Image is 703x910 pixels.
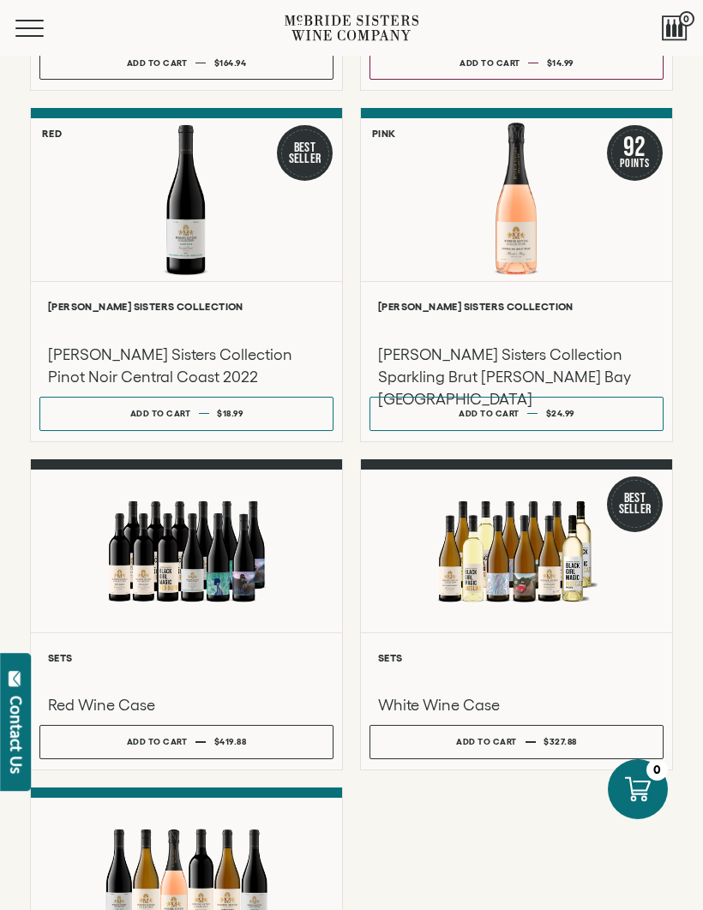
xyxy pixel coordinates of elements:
a: Red Best Seller McBride Sisters Collection Central Coast Pinot Noir [PERSON_NAME] Sisters Collect... [30,108,343,441]
div: Add to cart [130,401,191,426]
h3: White Wine Case [378,694,655,716]
h6: Red [42,128,62,139]
span: $164.94 [214,58,247,68]
button: Add to cart $14.99 [370,45,664,80]
h6: Pink [372,128,396,139]
div: Add to cart [456,729,517,754]
div: Contact Us [8,696,25,774]
div: Add to cart [127,51,188,75]
h3: Red Wine Case [48,694,325,716]
a: Red Wine Case Sets Red Wine Case Add to cart $419.88 [30,459,343,770]
h6: Sets [378,652,655,663]
div: Add to cart [459,401,520,426]
h6: Sets [48,652,325,663]
span: 0 [679,11,694,27]
h6: [PERSON_NAME] Sisters Collection [48,301,325,312]
h3: [PERSON_NAME] Sisters Collection Pinot Noir Central Coast 2022 [48,344,325,388]
span: $419.88 [214,737,247,746]
button: Add to cart $24.99 [370,397,664,431]
button: Add to cart $18.99 [39,397,333,431]
div: Add to cart [127,729,188,754]
div: Add to cart [460,51,520,75]
h6: [PERSON_NAME] Sisters Collection [378,301,655,312]
span: $24.99 [546,409,574,418]
button: Add to cart $419.88 [39,725,333,759]
button: Mobile Menu Trigger [15,20,77,37]
button: Add to cart $327.88 [370,725,664,759]
div: 0 [646,759,668,781]
span: $18.99 [217,409,243,418]
span: $14.99 [547,58,574,68]
a: Pink 92 Points McBride Sisters Collection Sparkling Brut Rose Hawke's Bay NV [PERSON_NAME] Sister... [360,108,673,441]
span: $327.88 [544,737,577,746]
button: Add to cart $164.94 [39,45,333,80]
h3: [PERSON_NAME] Sisters Collection Sparkling Brut [PERSON_NAME] Bay [GEOGRAPHIC_DATA] [378,344,655,410]
a: Best Seller White Wine Case Sets White Wine Case Add to cart $327.88 [360,459,673,770]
